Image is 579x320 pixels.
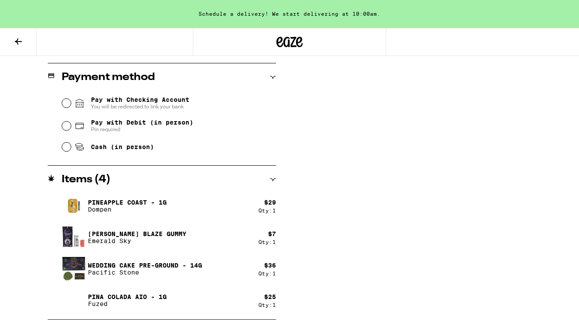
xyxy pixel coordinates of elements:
p: Pacific Stone [88,269,202,276]
span: Pay with Checking Account [91,96,189,110]
span: Hi. Need any help? [10,6,67,13]
span: Pay with Debit (in person) [91,119,193,126]
p: Wedding Cake Pre-Ground - 14g [88,262,202,269]
p: Fuzed [88,300,167,307]
div: Qty: 1 [258,302,276,308]
div: $ 29 [264,199,276,206]
p: [PERSON_NAME] Blaze Gummy [88,230,186,237]
div: Qty: 1 [258,271,276,276]
button: See all delivery times [62,50,148,56]
img: Berry Blaze Gummy [62,226,86,249]
p: Pina Colada AIO - 1g [88,293,167,300]
div: $ 36 [264,262,276,269]
span: You will be redirected to link your bank [91,103,189,110]
div: $ 25 [264,293,276,300]
h2: Items ( 4 ) [62,174,111,185]
p: Dompen [88,206,167,213]
div: Qty: 1 [258,208,276,213]
p: Pineapple Coast - 1g [88,199,167,206]
img: Wedding Cake Pre-Ground - 14g [62,257,86,281]
div: $ 7 [268,230,276,237]
span: Cash (in person) [91,143,154,150]
span: Pin required [91,126,193,133]
img: Pina Colada AIO - 1g [62,288,86,313]
p: Emerald Sky [88,237,186,244]
div: Qty: 1 [258,239,276,245]
h2: Payment method [62,72,155,83]
img: Pineapple Coast - 1g [62,194,86,218]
